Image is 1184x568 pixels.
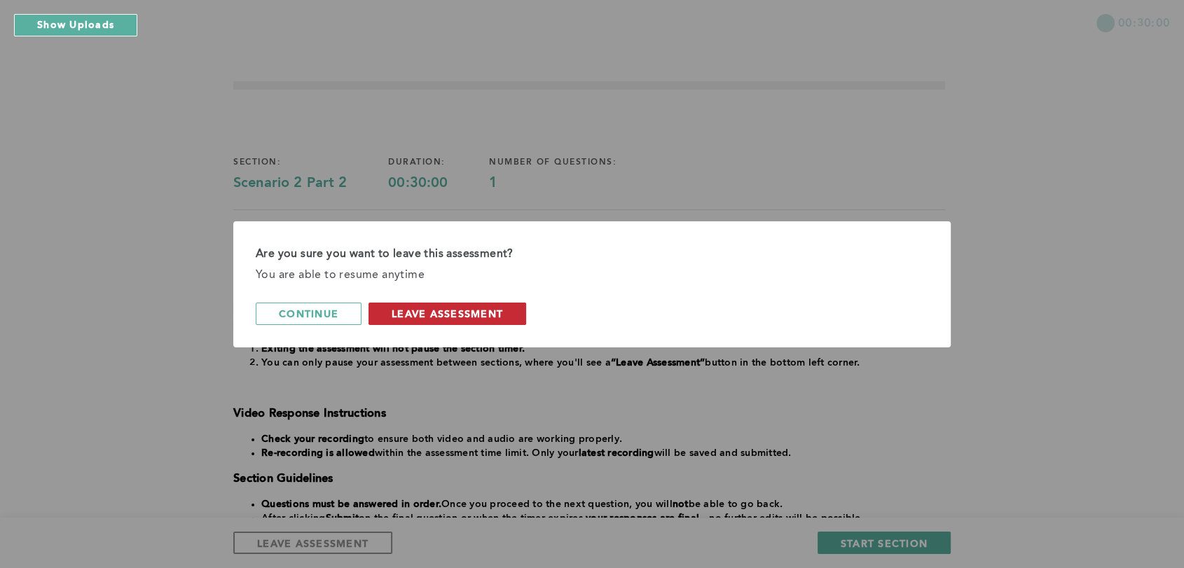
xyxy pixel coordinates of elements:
button: leave assessment [369,303,526,325]
span: leave assessment [392,307,503,320]
button: Show Uploads [14,14,137,36]
div: Are you sure you want to leave this assessment? [256,244,928,265]
div: You are able to resume anytime [256,265,928,286]
button: continue [256,303,362,325]
span: continue [279,307,338,320]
